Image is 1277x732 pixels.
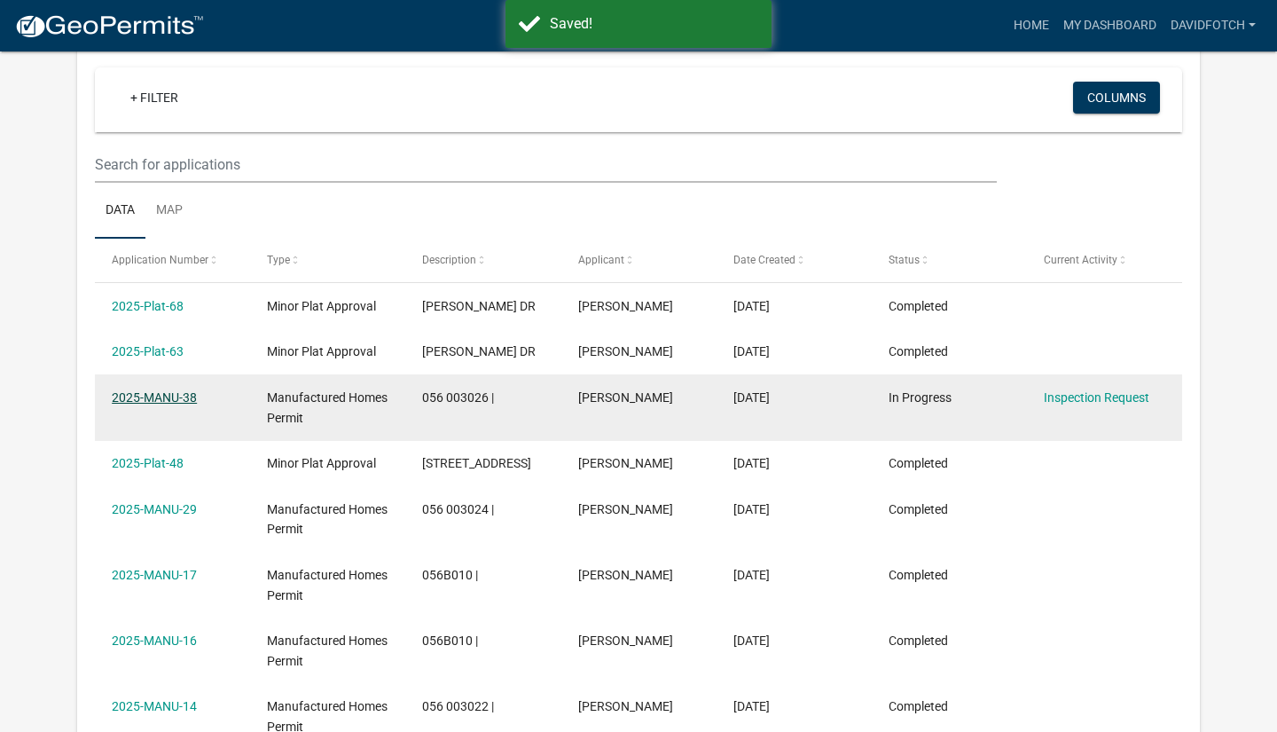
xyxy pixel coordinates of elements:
[578,502,673,516] span: David Fotch
[422,254,476,266] span: Description
[116,82,192,114] a: + Filter
[422,502,494,516] span: 056 003024 |
[1056,9,1163,43] a: My Dashboard
[578,634,673,648] span: David Fotch
[112,344,184,358] a: 2025-Plat-63
[1044,254,1117,266] span: Current Activity
[733,699,770,713] span: 03/21/2025
[267,390,388,425] span: Manufactured Homes Permit
[889,390,952,405] span: In Progress
[578,456,673,470] span: David Fotch
[267,254,290,266] span: Type
[733,634,770,648] span: 04/03/2025
[112,299,184,313] a: 2025-Plat-68
[112,634,197,648] a: 2025-MANU-16
[578,390,673,405] span: David Fotch
[889,568,948,582] span: Completed
[422,634,478,648] span: 056B010 |
[267,568,388,602] span: Manufactured Homes Permit
[422,344,536,358] span: THOMAS DR
[1007,9,1056,43] a: Home
[112,456,184,470] a: 2025-Plat-48
[1027,239,1182,281] datatable-header-cell: Current Activity
[1044,390,1149,405] a: Inspection Request
[95,239,250,281] datatable-header-cell: Application Number
[112,699,197,713] a: 2025-MANU-14
[267,502,388,537] span: Manufactured Homes Permit
[95,183,145,240] a: Data
[560,239,716,281] datatable-header-cell: Applicant
[1073,82,1160,114] button: Columns
[422,568,478,582] span: 056B010 |
[733,456,770,470] span: 06/24/2025
[733,254,795,266] span: Date Created
[267,456,376,470] span: Minor Plat Approval
[422,390,494,405] span: 056 003026 |
[889,344,948,358] span: Completed
[733,390,770,405] span: 06/30/2025
[112,390,197,405] a: 2025-MANU-38
[267,634,388,668] span: Manufactured Homes Permit
[733,344,770,358] span: 07/22/2025
[578,568,673,582] span: David Fotch
[733,299,770,313] span: 08/08/2025
[550,13,758,35] div: Saved!
[422,699,494,713] span: 056 003022 |
[112,254,208,266] span: Application Number
[733,568,770,582] span: 04/03/2025
[405,239,560,281] datatable-header-cell: Description
[578,254,624,266] span: Applicant
[267,344,376,358] span: Minor Plat Approval
[145,183,193,240] a: Map
[578,344,673,358] span: David Fotch
[889,502,948,516] span: Completed
[578,299,673,313] span: David Fotch
[889,634,948,648] span: Completed
[422,456,531,470] span: 134 LAKESHORE DR
[112,568,197,582] a: 2025-MANU-17
[733,502,770,516] span: 05/01/2025
[872,239,1027,281] datatable-header-cell: Status
[889,254,920,266] span: Status
[95,146,997,183] input: Search for applications
[1163,9,1263,43] a: davidfotch
[889,299,948,313] span: Completed
[112,502,197,516] a: 2025-MANU-29
[889,699,948,713] span: Completed
[717,239,872,281] datatable-header-cell: Date Created
[422,299,536,313] span: THOMAS DR
[578,699,673,713] span: David Fotch
[267,299,376,313] span: Minor Plat Approval
[250,239,405,281] datatable-header-cell: Type
[889,456,948,470] span: Completed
